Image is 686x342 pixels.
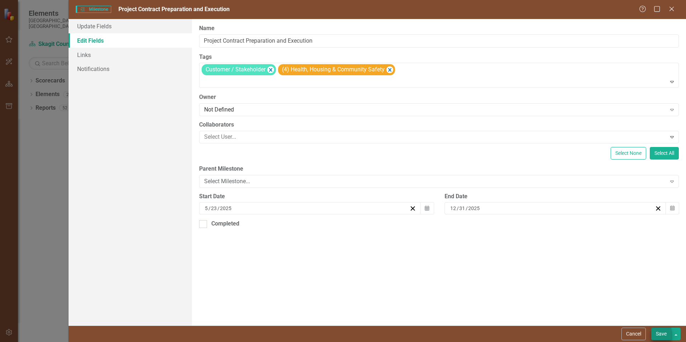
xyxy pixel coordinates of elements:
[199,24,679,33] label: Name
[199,93,679,101] label: Owner
[621,328,646,340] button: Cancel
[650,147,679,160] button: Select All
[69,48,192,62] a: Links
[199,34,679,48] input: Milestone Name
[208,205,211,212] span: /
[199,165,679,173] label: Parent Milestone
[69,33,192,48] a: Edit Fields
[651,328,671,340] button: Save
[217,205,220,212] span: /
[445,193,679,201] div: End Date
[69,19,192,33] a: Update Fields
[204,106,666,114] div: Not Defined
[199,53,679,61] label: Tags
[386,66,393,73] div: Remove [object Object]
[267,66,274,73] div: Remove [object Object]
[282,66,385,73] span: (4) Health, Housing & Community Safety
[76,6,111,13] span: Milestone
[457,205,459,212] span: /
[199,193,433,201] div: Start Date
[466,205,468,212] span: /
[199,121,679,129] label: Collaborators
[611,147,646,160] button: Select None
[69,62,192,76] a: Notifications
[118,6,230,13] span: Project Contract Preparation and Execution
[211,220,239,228] div: Completed
[204,177,666,185] div: Select Milestone...
[206,66,266,73] span: Customer / Stakeholder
